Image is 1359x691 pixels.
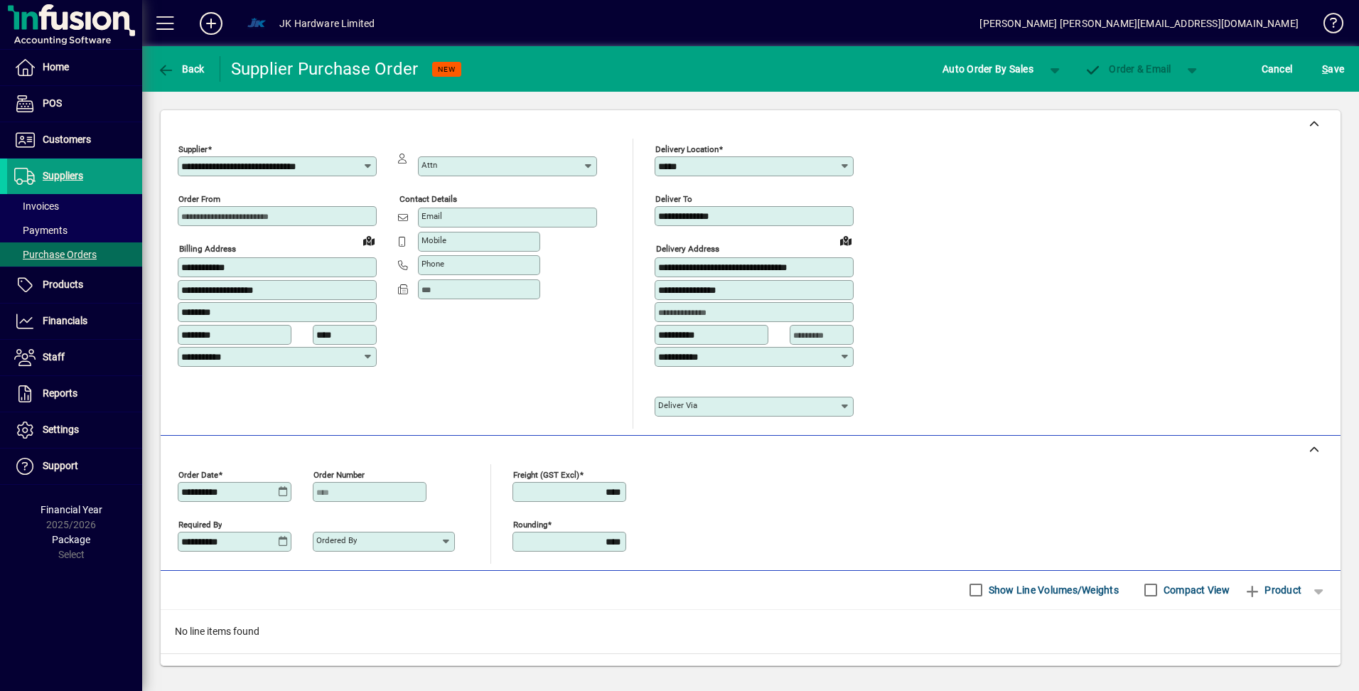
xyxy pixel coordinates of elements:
[41,504,102,515] span: Financial Year
[658,400,697,410] mat-label: Deliver via
[1078,56,1178,82] button: Order & Email
[313,469,365,479] mat-label: Order number
[421,259,444,269] mat-label: Phone
[43,134,91,145] span: Customers
[316,535,357,545] mat-label: Ordered by
[1262,58,1293,80] span: Cancel
[1258,56,1296,82] button: Cancel
[7,50,142,85] a: Home
[1313,3,1341,49] a: Knowledge Base
[7,242,142,267] a: Purchase Orders
[161,610,1341,653] div: No line items found
[43,387,77,399] span: Reports
[178,519,222,529] mat-label: Required by
[421,235,446,245] mat-label: Mobile
[43,315,87,326] span: Financials
[43,424,79,435] span: Settings
[43,460,78,471] span: Support
[655,144,719,154] mat-label: Delivery Location
[979,12,1299,35] div: [PERSON_NAME] [PERSON_NAME][EMAIL_ADDRESS][DOMAIN_NAME]
[513,519,547,529] mat-label: Rounding
[154,56,208,82] button: Back
[7,218,142,242] a: Payments
[43,351,65,363] span: Staff
[7,304,142,339] a: Financials
[7,340,142,375] a: Staff
[7,412,142,448] a: Settings
[157,63,205,75] span: Back
[178,469,218,479] mat-label: Order date
[178,144,208,154] mat-label: Supplier
[7,376,142,412] a: Reports
[43,61,69,73] span: Home
[7,194,142,218] a: Invoices
[14,249,97,260] span: Purchase Orders
[14,225,68,236] span: Payments
[1322,63,1328,75] span: S
[7,122,142,158] a: Customers
[7,267,142,303] a: Products
[438,65,456,74] span: NEW
[188,11,234,36] button: Add
[231,58,419,80] div: Supplier Purchase Order
[178,194,220,204] mat-label: Order from
[935,56,1041,82] button: Auto Order By Sales
[1318,56,1348,82] button: Save
[43,170,83,181] span: Suppliers
[142,56,220,82] app-page-header-button: Back
[1322,58,1344,80] span: ave
[421,160,437,170] mat-label: Attn
[1244,579,1301,601] span: Product
[655,194,692,204] mat-label: Deliver To
[7,449,142,484] a: Support
[358,229,380,252] a: View on map
[1085,63,1171,75] span: Order & Email
[986,583,1119,597] label: Show Line Volumes/Weights
[43,279,83,290] span: Products
[14,200,59,212] span: Invoices
[1237,577,1309,603] button: Product
[1161,583,1230,597] label: Compact View
[942,58,1033,80] span: Auto Order By Sales
[234,11,279,36] button: Profile
[43,97,62,109] span: POS
[52,534,90,545] span: Package
[834,229,857,252] a: View on map
[513,469,579,479] mat-label: Freight (GST excl)
[7,86,142,122] a: POS
[421,211,442,221] mat-label: Email
[279,12,375,35] div: JK Hardware Limited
